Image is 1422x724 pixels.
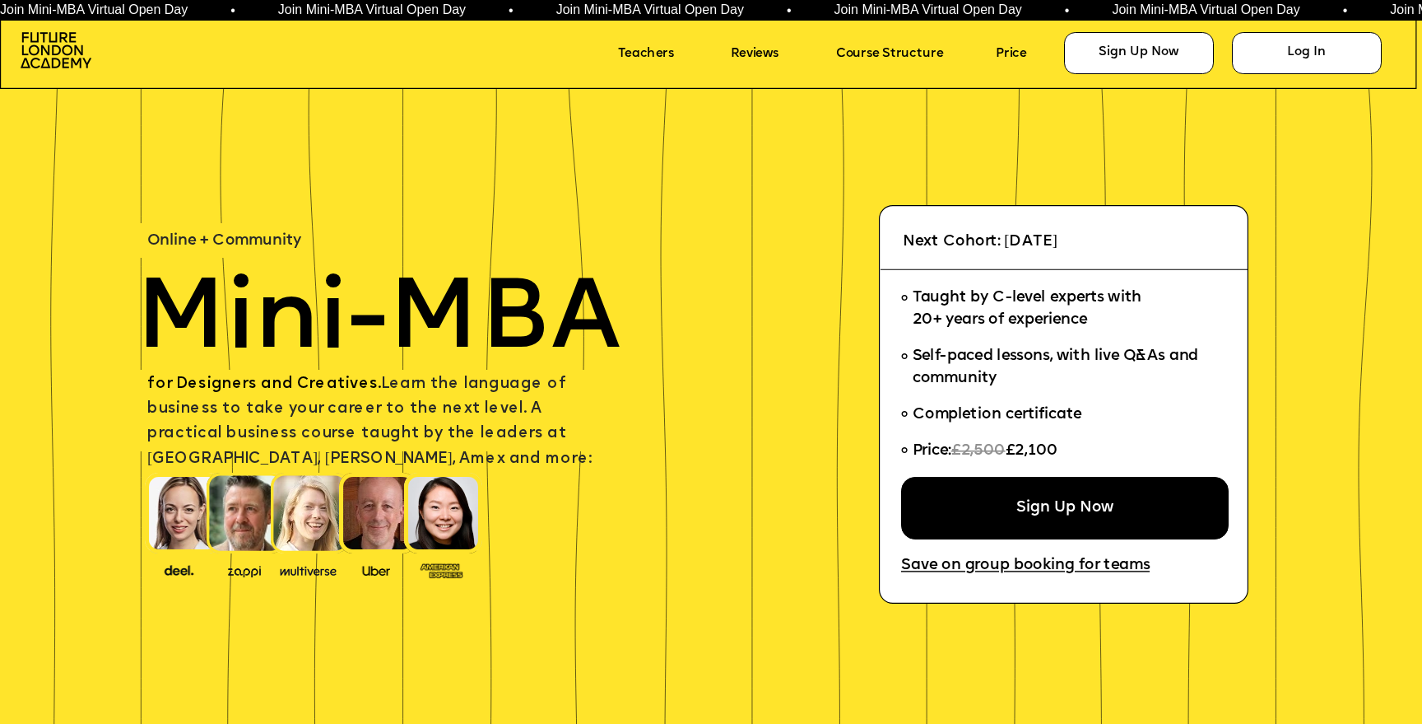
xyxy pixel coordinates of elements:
span: • [230,4,235,17]
span: for Designers and Creatives. [147,376,381,392]
a: Save on group booking for teams [901,553,1190,582]
span: • [787,4,792,17]
img: image-b7d05013-d886-4065-8d38-3eca2af40620.png [275,560,342,578]
a: Reviews [731,41,807,68]
span: • [509,4,513,17]
span: Taught by C-level experts with 20+ years of experience [913,291,1141,329]
span: Mini-MBA [136,273,620,372]
img: image-388f4489-9820-4c53-9b08-f7df0b8d4ae2.png [151,560,207,578]
img: image-93eab660-639c-4de6-957c-4ae039a0235a.png [414,559,470,580]
span: Self-paced lessons, with live Q&As and community [913,349,1203,387]
span: Price: [913,444,951,460]
a: Course Structure [836,41,983,68]
img: image-99cff0b2-a396-4aab-8550-cf4071da2cb9.png [349,562,405,577]
span: Online + Community [147,233,301,249]
img: image-b2f1584c-cbf7-4a77-bbe0-f56ae6ee31f2.png [216,562,272,577]
img: image-aac980e9-41de-4c2d-a048-f29dd30a0068.png [21,32,91,68]
a: Teachers [618,41,708,68]
span: Next Cohort: [DATE] [903,234,1057,250]
span: £2,100 [1006,444,1058,460]
span: £2,500 [951,444,1006,460]
span: Completion certificate [913,408,1082,423]
span: • [1065,4,1070,17]
span: • [1342,4,1347,17]
a: Price [996,41,1051,68]
span: Learn the language of business to take your career to the next level. A practical business course... [147,376,591,467]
